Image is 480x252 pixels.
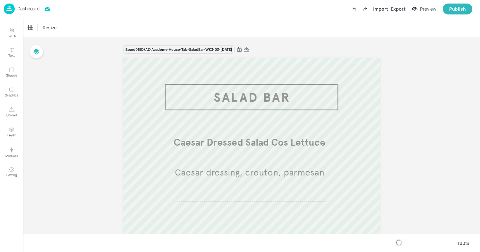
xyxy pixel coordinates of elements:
div: Publish [449,5,466,13]
div: 100 % [456,240,471,247]
div: Preview [420,5,436,13]
div: Board 01ED/AZ-Academy-House-Tab-SaladBar-WK3-03-[DATE] [123,45,235,54]
div: Export [391,5,406,12]
label: Redo (Ctrl + Y) [360,4,371,14]
button: Preview [408,4,440,14]
span: Caesar dressing, crouton, parmesan [175,167,324,178]
label: Undo (Ctrl + Z) [349,4,360,14]
img: logo-86c26b7e.jpg [4,4,15,14]
span: Resize [41,24,58,31]
button: Publish [443,4,472,14]
div: Import [373,5,388,12]
p: Dashboard [17,6,39,11]
span: Caesar Dressed Salad Cos Lettuce [174,136,325,148]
